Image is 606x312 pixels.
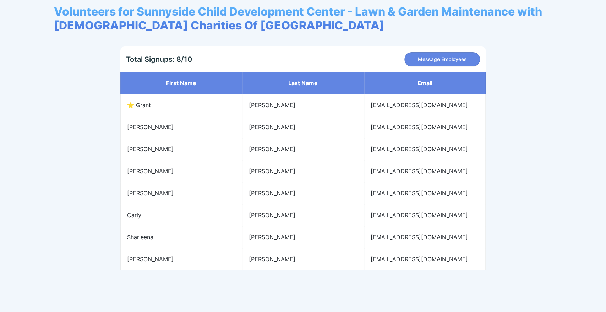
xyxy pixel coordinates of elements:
td: [PERSON_NAME] [242,138,364,160]
td: [PERSON_NAME] [242,94,364,116]
td: [EMAIL_ADDRESS][DOMAIN_NAME] [364,138,486,160]
td: [EMAIL_ADDRESS][DOMAIN_NAME] [364,94,486,116]
td: [PERSON_NAME] [242,248,364,270]
td: [PERSON_NAME] [120,160,242,182]
div: Total Signups: 8/10 [126,55,192,64]
td: [EMAIL_ADDRESS][DOMAIN_NAME] [364,116,486,138]
td: [EMAIL_ADDRESS][DOMAIN_NAME] [364,248,486,270]
td: Carly [120,204,242,226]
td: [EMAIL_ADDRESS][DOMAIN_NAME] [364,182,486,204]
td: [EMAIL_ADDRESS][DOMAIN_NAME] [364,226,486,248]
td: [PERSON_NAME] [242,204,364,226]
td: [PERSON_NAME] [120,182,242,204]
td: [PERSON_NAME] [120,248,242,270]
th: First name [120,72,242,94]
td: [PERSON_NAME] [242,116,364,138]
td: [EMAIL_ADDRESS][DOMAIN_NAME] [364,204,486,226]
td: [PERSON_NAME] [242,160,364,182]
td: [PERSON_NAME] [120,138,242,160]
td: [PERSON_NAME] [242,182,364,204]
th: Email [364,72,486,94]
td: [EMAIL_ADDRESS][DOMAIN_NAME] [364,160,486,182]
th: Last name [242,72,364,94]
td: [PERSON_NAME] [120,116,242,138]
td: Sharleena [120,226,242,248]
span: Message Employees [418,56,467,63]
td: [PERSON_NAME] [242,226,364,248]
span: Volunteers for Sunnyside Child Development Center - Lawn & Garden Maintenance with [DEMOGRAPHIC_D... [54,5,552,32]
td: ⭐ Grant [120,94,242,116]
button: Message Employees [404,52,480,66]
